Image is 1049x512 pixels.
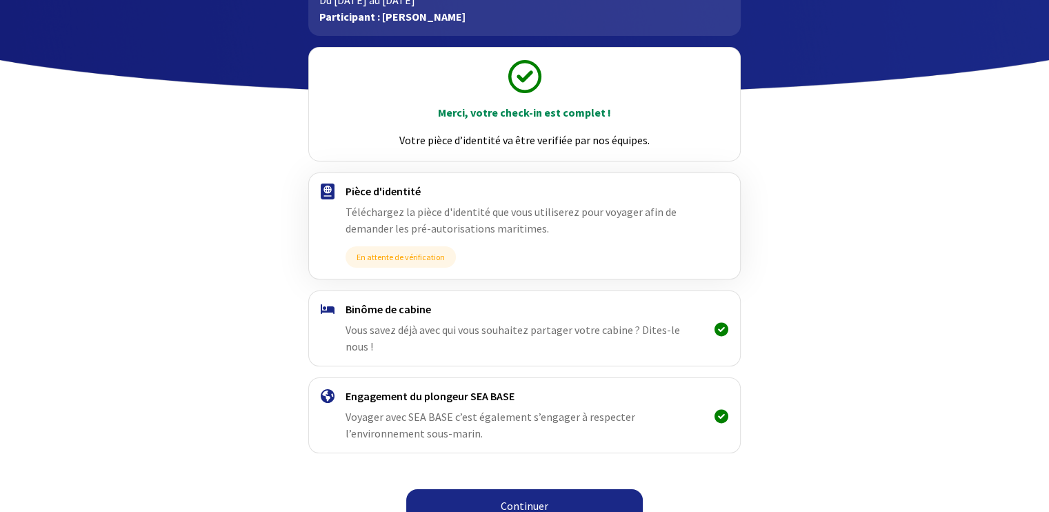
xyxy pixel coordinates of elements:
[346,302,703,316] h4: Binôme de cabine
[321,132,728,148] p: Votre pièce d’identité va être verifiée par nos équipes.
[321,304,334,314] img: binome.svg
[346,410,635,440] span: Voyager avec SEA BASE c’est également s’engager à respecter l’environnement sous-marin.
[321,104,728,121] p: Merci, votre check-in est complet !
[321,389,334,403] img: engagement.svg
[346,184,703,198] h4: Pièce d'identité
[319,8,730,25] p: Participant : [PERSON_NAME]
[346,389,703,403] h4: Engagement du plongeur SEA BASE
[321,184,334,199] img: passport.svg
[346,205,677,235] span: Téléchargez la pièce d'identité que vous utiliserez pour voyager afin de demander les pré-autoris...
[346,246,456,268] span: En attente de vérification
[346,323,680,353] span: Vous savez déjà avec qui vous souhaitez partager votre cabine ? Dites-le nous !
